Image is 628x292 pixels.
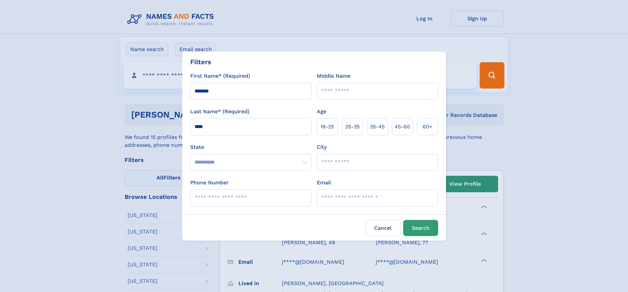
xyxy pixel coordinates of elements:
label: Middle Name [317,72,350,80]
span: 60+ [423,123,433,131]
label: Phone Number [190,179,229,187]
button: Search [403,220,438,236]
span: 35‑45 [370,123,385,131]
span: 45‑60 [395,123,410,131]
label: Age [317,108,326,116]
span: 25‑35 [345,123,360,131]
div: Filters [190,57,211,67]
label: First Name* (Required) [190,72,250,80]
label: Email [317,179,331,187]
span: 18‑25 [320,123,334,131]
label: Cancel [366,220,401,236]
label: City [317,143,327,151]
label: State [190,143,312,151]
label: Last Name* (Required) [190,108,250,116]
